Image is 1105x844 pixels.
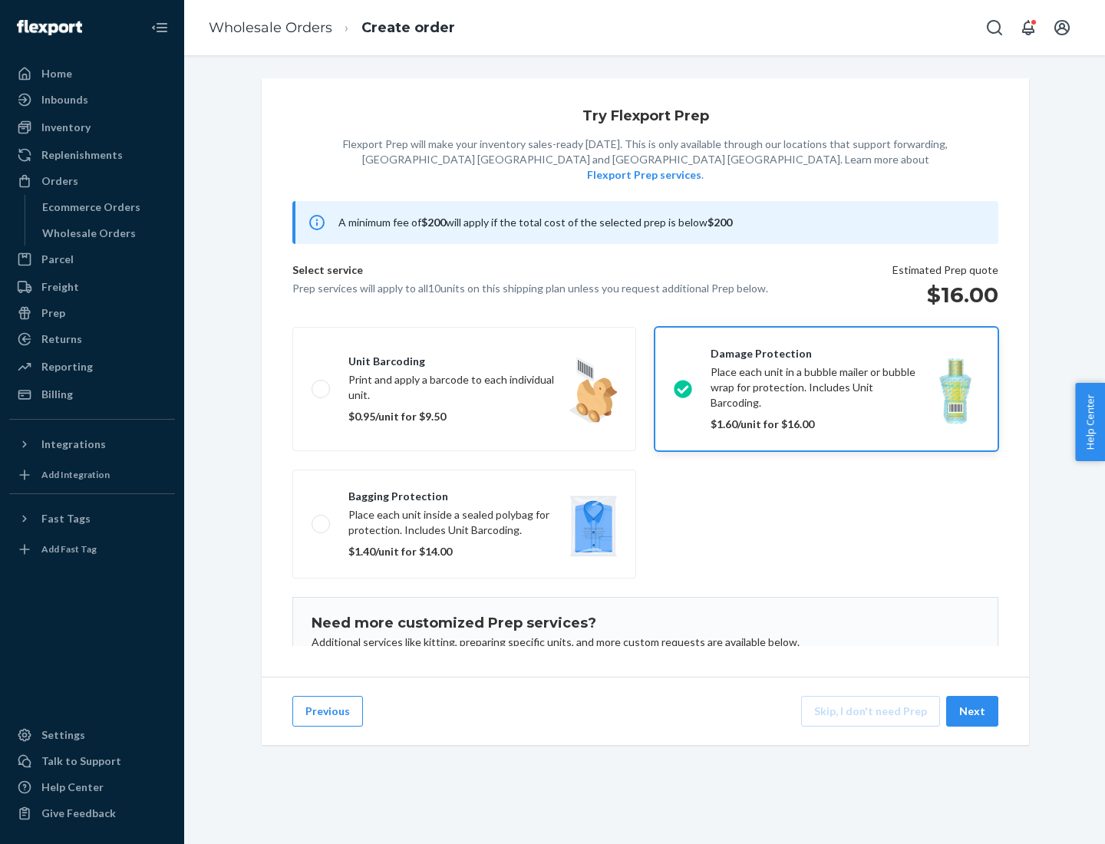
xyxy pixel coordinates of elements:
div: Orders [41,173,78,189]
button: Previous [292,696,363,727]
b: $200 [421,216,446,229]
div: Help Center [41,780,104,795]
a: Freight [9,275,175,299]
a: Settings [9,723,175,747]
div: Wholesale Orders [42,226,136,241]
p: Flexport Prep will make your inventory sales-ready [DATE]. This is only available through our loc... [343,137,948,183]
h1: $16.00 [892,281,998,308]
button: Help Center [1075,383,1105,461]
span: A minimum fee of will apply if the total cost of the selected prep is below [338,216,732,229]
a: Wholesale Orders [209,19,332,36]
div: Freight [41,279,79,295]
div: Replenishments [41,147,123,163]
img: Flexport logo [17,20,82,35]
a: Replenishments [9,143,175,167]
div: Returns [41,331,82,347]
div: Talk to Support [41,753,121,769]
a: Add Integration [9,463,175,487]
ol: breadcrumbs [196,5,467,51]
div: Ecommerce Orders [42,199,140,215]
a: Reporting [9,354,175,379]
button: Give Feedback [9,801,175,826]
a: Orders [9,169,175,193]
div: Billing [41,387,73,402]
button: Open notifications [1013,12,1044,43]
div: Home [41,66,72,81]
h1: Need more customized Prep services? [312,616,979,631]
a: Wholesale Orders [35,221,176,246]
div: Reporting [41,359,93,374]
div: Give Feedback [41,806,116,821]
p: Additional services like kitting, preparing specific units, and more custom requests are availabl... [312,635,979,650]
a: Billing [9,382,175,407]
div: Fast Tags [41,511,91,526]
button: Open account menu [1047,12,1077,43]
a: Inventory [9,115,175,140]
button: Fast Tags [9,506,175,531]
h1: Try Flexport Prep [582,109,709,124]
div: Add Fast Tag [41,542,97,556]
p: Estimated Prep quote [892,262,998,278]
a: Add Fast Tag [9,537,175,562]
a: Parcel [9,247,175,272]
p: Prep services will apply to all 10 units on this shipping plan unless you request additional Prep... [292,281,768,296]
div: Inventory [41,120,91,135]
button: Next [946,696,998,727]
div: Inbounds [41,92,88,107]
button: Skip, I don't need Prep [801,696,940,727]
button: Flexport Prep services [587,167,701,183]
b: $200 [708,216,732,229]
a: Ecommerce Orders [35,195,176,219]
p: Select service [292,262,768,281]
button: Open Search Box [979,12,1010,43]
button: Close Navigation [144,12,175,43]
div: Integrations [41,437,106,452]
button: Integrations [9,432,175,457]
a: Help Center [9,775,175,799]
div: Settings [41,727,85,743]
div: Prep [41,305,65,321]
a: Home [9,61,175,86]
a: Returns [9,327,175,351]
a: Prep [9,301,175,325]
div: Add Integration [41,468,110,481]
a: Inbounds [9,87,175,112]
a: Talk to Support [9,749,175,773]
a: Create order [361,19,455,36]
div: Parcel [41,252,74,267]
